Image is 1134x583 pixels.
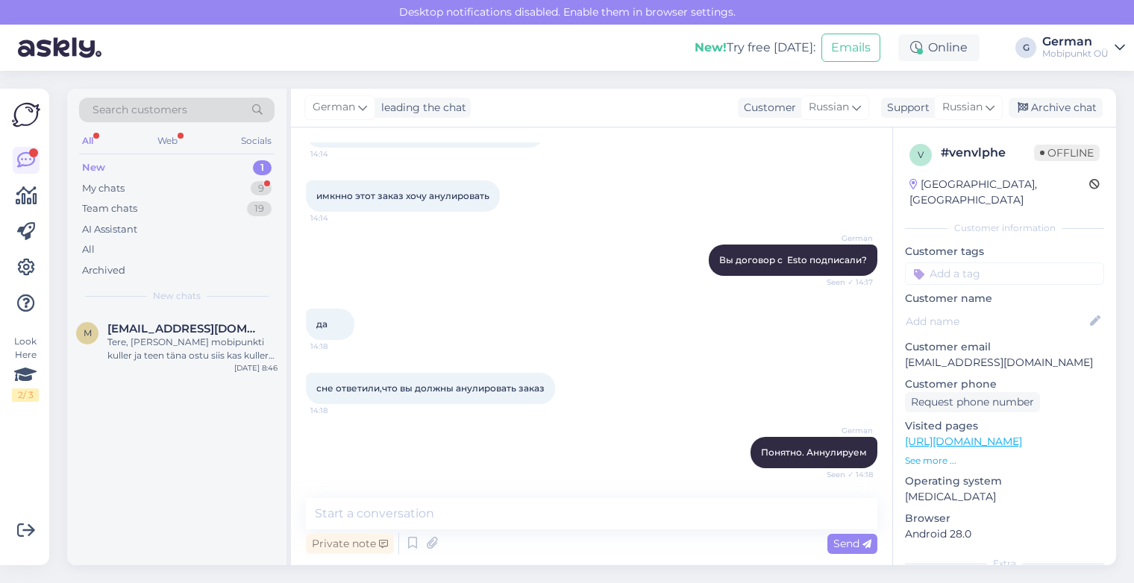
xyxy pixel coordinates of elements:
[761,447,867,458] span: Понятно. Аннулируем
[154,131,181,151] div: Web
[905,355,1104,371] p: [EMAIL_ADDRESS][DOMAIN_NAME]
[1034,145,1100,161] span: Offline
[719,254,867,265] span: Вы договор с Esto подписали?
[310,341,366,352] span: 14:18
[310,405,366,416] span: 14:18
[153,289,201,303] span: New chats
[817,277,873,288] span: Seen ✓ 14:17
[93,102,187,118] span: Search customers
[905,557,1104,570] div: Extra
[905,435,1022,448] a: [URL][DOMAIN_NAME]
[1009,98,1103,118] div: Archive chat
[833,537,871,550] span: Send
[12,335,39,402] div: Look Here
[310,212,366,224] span: 14:14
[310,148,366,160] span: 14:14
[905,376,1104,392] p: Customer phone
[898,34,980,61] div: Online
[247,201,272,216] div: 19
[1042,48,1109,60] div: Mobipunkt OÜ
[905,392,1040,412] div: Request phone number
[107,322,263,335] span: Mariliisle@gmail.com
[12,388,39,402] div: 2 / 3
[909,177,1089,208] div: [GEOGRAPHIC_DATA], [GEOGRAPHIC_DATA]
[905,244,1104,259] p: Customer tags
[905,339,1104,355] p: Customer email
[695,40,727,54] b: New!
[817,233,873,244] span: German
[905,262,1104,285] input: Add a tag
[1015,37,1036,58] div: G
[316,382,545,394] span: сне ответили,что вы должны анулировать заказ
[79,131,96,151] div: All
[82,181,125,196] div: My chats
[82,160,105,175] div: New
[906,313,1087,330] input: Add name
[82,263,125,278] div: Archived
[238,131,275,151] div: Socials
[313,99,355,116] span: German
[941,144,1034,162] div: # venvlphe
[809,99,849,116] span: Russian
[1042,36,1109,48] div: German
[1042,36,1125,60] a: GermanMobipunkt OÜ
[253,160,272,175] div: 1
[82,242,95,257] div: All
[251,181,272,196] div: 9
[905,291,1104,306] p: Customer name
[316,190,489,201] span: имкнно этот заказ хочу анулировать
[695,39,815,57] div: Try free [DATE]:
[942,99,983,116] span: Russian
[107,335,278,362] div: Tere, [PERSON_NAME] mobipunkti kuller ja teen täna ostu siis kas kuller toob [PERSON_NAME] päeval...
[905,454,1104,467] p: See more ...
[738,100,796,116] div: Customer
[905,511,1104,526] p: Browser
[84,327,92,338] span: M
[905,473,1104,489] p: Operating system
[905,221,1104,235] div: Customer information
[82,201,137,216] div: Team chats
[234,362,278,374] div: [DATE] 8:46
[905,418,1104,434] p: Visited pages
[881,100,930,116] div: Support
[306,534,394,554] div: Private note
[821,34,880,62] button: Emails
[82,222,137,237] div: AI Assistant
[375,100,466,116] div: leading the chat
[905,489,1104,505] p: [MEDICAL_DATA]
[817,469,873,480] span: Seen ✓ 14:18
[817,425,873,436] span: German
[918,149,924,160] span: v
[12,101,40,129] img: Askly Logo
[905,526,1104,542] p: Android 28.0
[316,318,328,330] span: да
